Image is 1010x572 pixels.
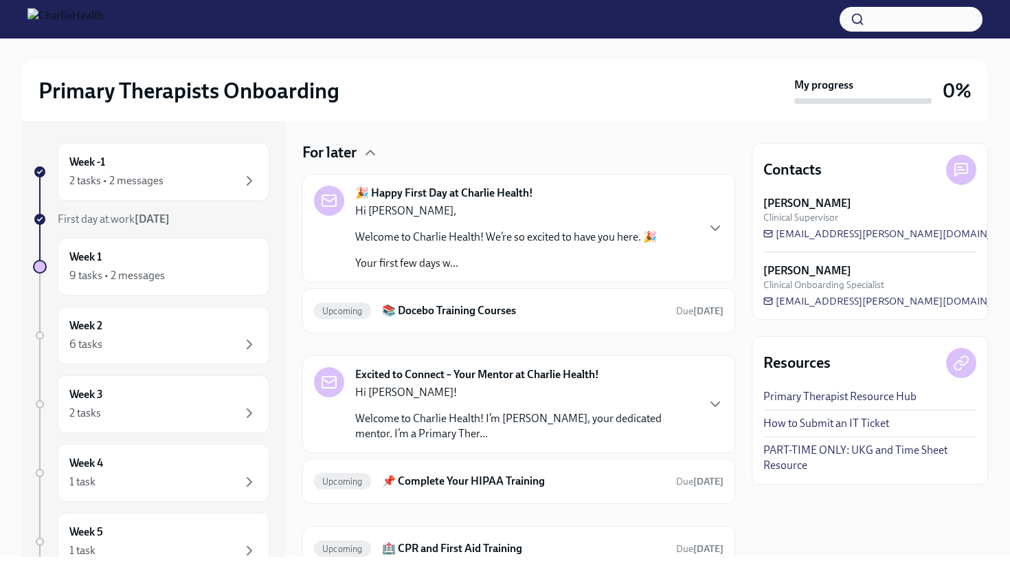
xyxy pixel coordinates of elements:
div: 6 tasks [69,337,102,352]
span: Due [676,476,723,487]
strong: [PERSON_NAME] [763,196,851,211]
strong: [PERSON_NAME] [763,263,851,278]
div: 9 tasks • 2 messages [69,268,165,283]
span: Due [676,543,723,555]
h6: 🏥 CPR and First Aid Training [382,541,665,556]
p: Your first few days w... [355,256,657,271]
span: August 26th, 2025 09:00 [676,305,723,318]
div: 2 tasks • 2 messages [69,173,164,188]
a: Upcoming🏥 CPR and First Aid TrainingDue[DATE] [314,538,723,560]
img: CharlieHealth [27,8,104,30]
h6: Week 3 [69,387,103,402]
a: Upcoming📌 Complete Your HIPAA TrainingDue[DATE] [314,470,723,492]
strong: [DATE] [135,212,170,225]
a: PART-TIME ONLY: UKG and Time Sheet Resource [763,443,976,473]
div: 1 task [69,543,96,558]
h2: Primary Therapists Onboarding [38,77,339,104]
strong: 🎉 Happy First Day at Charlie Health! [355,186,533,201]
span: Clinical Supervisor [763,211,838,224]
div: 1 task [69,474,96,489]
h6: 📚 Docebo Training Courses [382,303,665,318]
span: Upcoming [314,544,371,554]
strong: My progress [794,78,853,93]
h4: For later [302,142,357,163]
h4: Resources [763,353,831,373]
a: First day at work[DATE] [33,212,269,227]
strong: [DATE] [693,543,723,555]
span: Due [676,305,723,317]
p: Welcome to Charlie Health! We’re so excited to have you here. 🎉 [355,230,657,245]
h6: Week 1 [69,250,102,265]
h6: Week 2 [69,318,102,333]
p: Welcome to Charlie Health! I’m [PERSON_NAME], your dedicated mentor. I’m a Primary Ther... [355,411,696,441]
a: Week 26 tasks [33,307,269,364]
span: Upcoming [314,476,371,487]
span: August 13th, 2025 09:00 [676,475,723,488]
h6: 📌 Complete Your HIPAA Training [382,474,665,489]
a: Week 51 task [33,513,269,571]
div: 2 tasks [69,406,101,421]
span: Clinical Onboarding Specialist [763,278,884,291]
h6: Week -1 [69,155,105,170]
a: Week -12 tasks • 2 messages [33,143,269,201]
span: August 23rd, 2025 09:00 [676,542,723,555]
h3: 0% [943,78,972,103]
p: Hi [PERSON_NAME]! [355,385,696,400]
a: How to Submit an IT Ticket [763,416,889,431]
a: Upcoming📚 Docebo Training CoursesDue[DATE] [314,300,723,322]
h6: Week 5 [69,525,103,540]
span: First day at work [58,212,170,225]
strong: [DATE] [693,305,723,317]
h4: Contacts [763,159,822,180]
a: Week 19 tasks • 2 messages [33,238,269,296]
a: Primary Therapist Resource Hub [763,389,917,404]
strong: [DATE] [693,476,723,487]
div: For later [302,142,735,163]
span: Upcoming [314,306,371,316]
a: Week 41 task [33,444,269,502]
a: Week 32 tasks [33,375,269,433]
strong: Excited to Connect – Your Mentor at Charlie Health! [355,367,599,382]
p: Hi [PERSON_NAME], [355,203,657,219]
h6: Week 4 [69,456,103,471]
